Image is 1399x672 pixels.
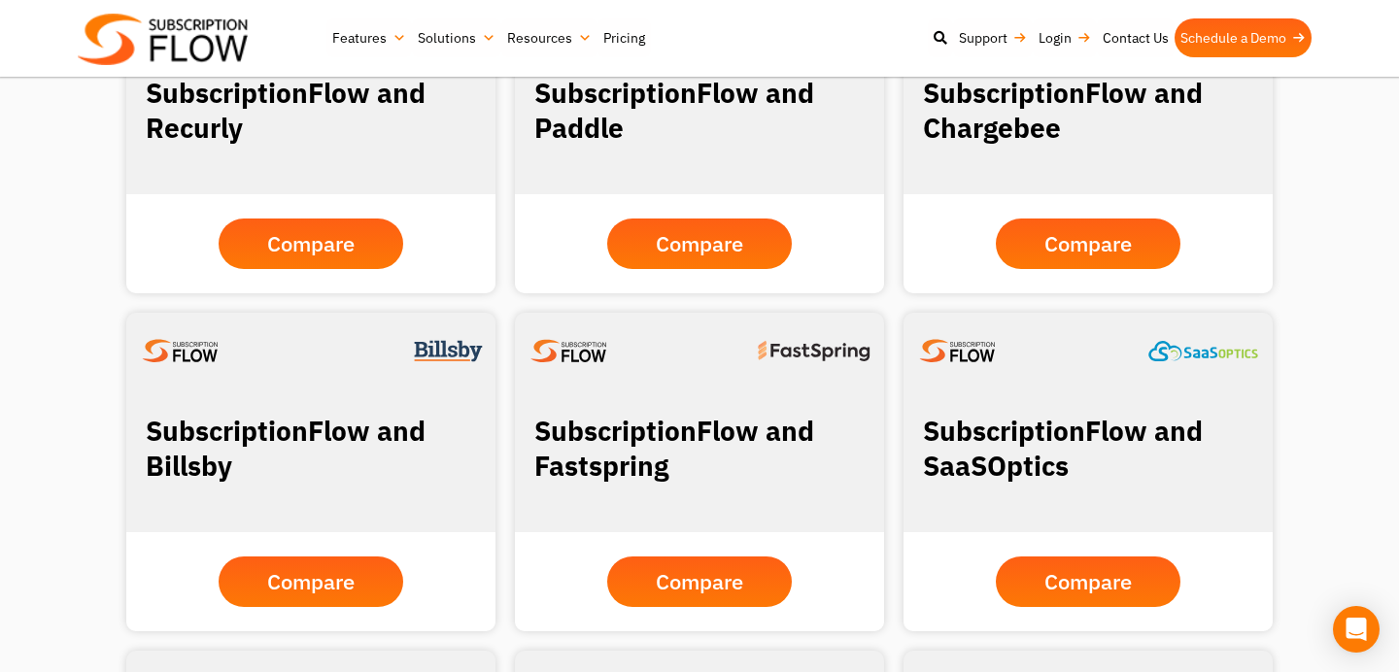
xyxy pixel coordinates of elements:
h3: SubscriptionFlow and Chargebee [923,76,1253,146]
span: Compare [1044,571,1132,592]
a: Compare [607,556,792,607]
a: Resources [501,18,597,57]
span: Compare [656,571,743,592]
span: Compare [267,571,355,592]
a: Compare [219,218,403,269]
span: Compare [1044,233,1132,254]
a: Compare [607,218,792,269]
a: Compare [996,556,1180,607]
img: Compare-SaaSoptics [913,337,1263,366]
h3: SubscriptionFlow and Paddle [534,76,865,146]
a: Pricing [597,18,651,57]
img: Subscriptionflow [78,14,248,65]
h3: SubscriptionFlow and Fastspring [534,414,865,484]
img: Compare-FastSpring [525,337,874,366]
a: Compare [996,218,1180,269]
a: Compare [219,556,403,607]
a: Solutions [412,18,501,57]
a: Schedule a Demo [1175,18,1312,57]
div: Open Intercom Messenger [1333,606,1380,653]
a: Features [326,18,412,57]
h3: SubscriptionFlow and Billsby [146,414,476,484]
img: Compare-Billsby [136,337,486,366]
span: Compare [267,233,355,254]
a: Login [1033,18,1097,57]
h3: SubscriptionFlow and Recurly [146,76,476,146]
a: Support [953,18,1033,57]
a: Contact Us [1097,18,1175,57]
h3: SubscriptionFlow and SaaSOptics [923,414,1253,484]
span: Compare [656,233,743,254]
